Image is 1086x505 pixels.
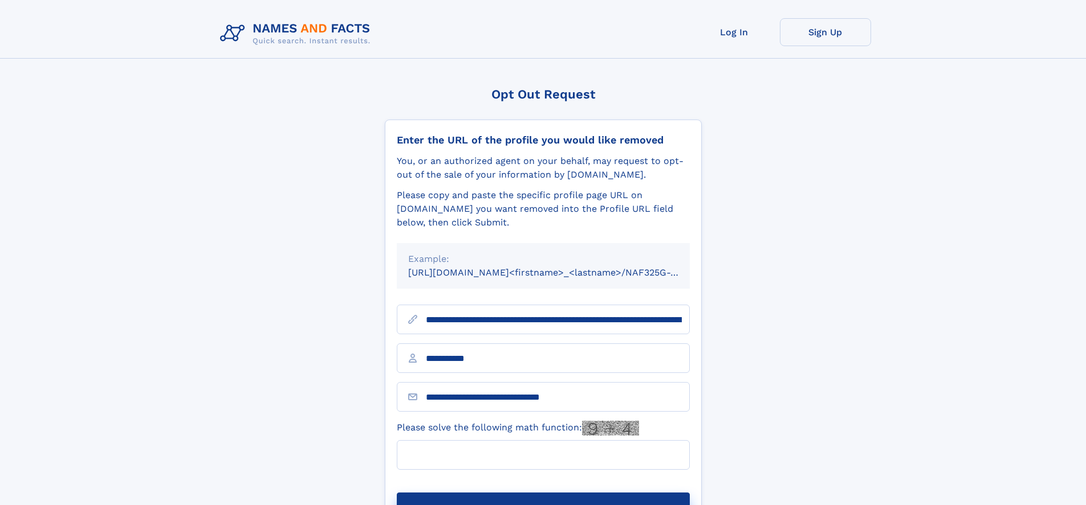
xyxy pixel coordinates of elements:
label: Please solve the following math function: [397,421,639,436]
div: Please copy and paste the specific profile page URL on [DOMAIN_NAME] you want removed into the Pr... [397,188,690,229]
img: Logo Names and Facts [215,18,380,49]
small: [URL][DOMAIN_NAME]<firstname>_<lastname>/NAF325G-xxxxxxxx [408,267,711,278]
div: Enter the URL of the profile you would like removed [397,134,690,146]
a: Sign Up [780,18,871,46]
a: Log In [689,18,780,46]
div: Example: [408,252,678,266]
div: Opt Out Request [385,87,702,101]
div: You, or an authorized agent on your behalf, may request to opt-out of the sale of your informatio... [397,154,690,182]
